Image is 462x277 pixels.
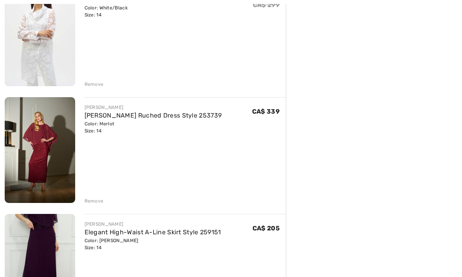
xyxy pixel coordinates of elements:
div: Color: Merlot Size: 14 [85,120,222,134]
div: Color: [PERSON_NAME] Size: 14 [85,237,221,251]
div: Remove [85,81,104,88]
div: [PERSON_NAME] [85,221,221,228]
a: [PERSON_NAME] Ruched Dress Style 253739 [85,112,222,119]
div: [PERSON_NAME] [85,104,222,111]
span: CA$ 205 [253,224,280,232]
div: Color: White/Black Size: 14 [85,4,215,18]
div: Remove [85,197,104,205]
a: Elegant High-Waist A-Line Skirt Style 259151 [85,228,221,236]
img: Maxi Sheath Ruched Dress Style 253739 [5,97,75,203]
s: CA$ 299 [253,1,280,9]
span: CA$ 339 [252,108,280,115]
